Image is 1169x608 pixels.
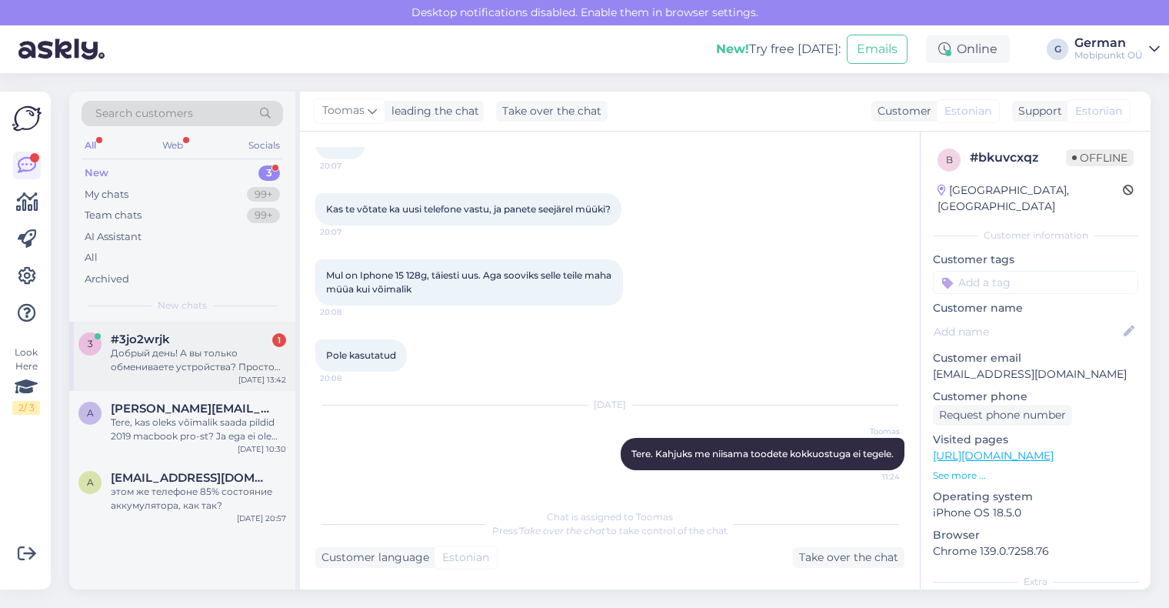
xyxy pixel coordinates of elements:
span: New chats [158,299,207,312]
i: 'Take over the chat' [518,525,607,536]
div: Добрый день! А вы только обмениваете устройства? Просто продать невозможно? [111,346,286,374]
div: Take over the chat [793,547,904,568]
div: Socials [245,135,283,155]
div: [DATE] 20:57 [237,513,286,524]
span: Chat is assigned to Toomas [547,511,673,523]
p: Customer tags [933,252,1138,268]
span: Pole kasutatud [326,349,396,361]
input: Add name [934,323,1121,340]
div: Customer information [933,229,1138,242]
span: Press to take control of the chat [492,525,728,536]
div: 3 [258,165,280,181]
div: AI Assistant [85,229,142,245]
div: [GEOGRAPHIC_DATA], [GEOGRAPHIC_DATA] [938,182,1123,215]
p: Chrome 139.0.7258.76 [933,543,1138,560]
div: Request phone number [933,405,1072,426]
span: Mul on Iphone 15 128g, täiesti uus. Aga sooviks selle teile maha müüa kui võimalik [326,269,614,295]
p: Customer email [933,350,1138,366]
div: Take over the chat [496,101,608,122]
div: Look Here [12,346,40,415]
span: arseni.gaidaitsuk@gmail.com [111,471,271,485]
p: [EMAIL_ADDRESS][DOMAIN_NAME] [933,366,1138,383]
span: b [946,154,953,165]
div: Tere, kas oleks võimalik saada pildid 2019 macbook pro-st? Ja ega ei ole rohkem B grade seadmeid ... [111,416,286,443]
span: Search customers [95,105,193,122]
div: 1 [272,333,286,347]
span: Toomas [842,426,900,437]
input: Add a tag [933,271,1138,294]
p: Customer phone [933,389,1138,405]
a: GermanMobipunkt OÜ [1074,37,1160,62]
p: See more ... [933,469,1138,483]
p: Operating system [933,489,1138,505]
span: 20:08 [320,306,378,318]
span: Offline [1066,149,1134,166]
span: #3jo2wrjk [111,332,170,346]
div: G [1047,38,1068,60]
div: 2 / 3 [12,401,40,415]
span: Tere. Kahjuks me niisama toodete kokkuostuga ei tegele. [631,448,894,459]
span: Estonian [1075,103,1122,119]
div: [DATE] [315,398,904,412]
div: All [82,135,99,155]
img: Askly Logo [12,104,42,133]
p: iPhone OS 18.5.0 [933,505,1138,521]
div: My chats [85,187,128,202]
div: leading the chat [385,103,479,119]
span: a [87,407,94,419]
div: [DATE] 10:30 [238,443,286,455]
div: Extra [933,575,1138,589]
div: Customer [871,103,931,119]
div: Support [1012,103,1062,119]
span: a [87,476,94,488]
span: 11:24 [842,471,900,483]
div: Online [926,35,1010,63]
span: 3 [88,338,93,349]
p: Visited pages [933,432,1138,448]
div: German [1074,37,1143,49]
div: Mobipunkt OÜ [1074,49,1143,62]
span: andres@ideaalpuhastus.ee [111,402,271,416]
span: 20:07 [320,226,378,238]
div: Web [159,135,186,155]
div: 99+ [247,187,280,202]
div: Try free [DATE]: [716,40,841,58]
div: # bkuvcxqz [970,149,1066,167]
div: New [85,165,108,181]
span: 20:07 [320,160,378,172]
span: Kas te võtate ka uusi telefone vastu, ja panete seejärel müüki? [326,203,611,215]
div: 99+ [247,208,280,223]
div: Archived [85,272,129,287]
div: All [85,250,98,266]
p: Browser [933,527,1138,543]
span: Estonian [944,103,991,119]
a: [URL][DOMAIN_NAME] [933,449,1054,463]
button: Emails [847,35,908,64]
span: 20:08 [320,372,378,384]
span: Estonian [442,550,489,566]
span: Toomas [322,102,365,119]
p: Customer name [933,300,1138,316]
div: Customer language [315,550,429,566]
b: New! [716,42,749,56]
div: Team chats [85,208,142,223]
div: этом же телефоне 85% состояние аккумулятора, как так? [111,485,286,513]
div: [DATE] 13:42 [238,374,286,386]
